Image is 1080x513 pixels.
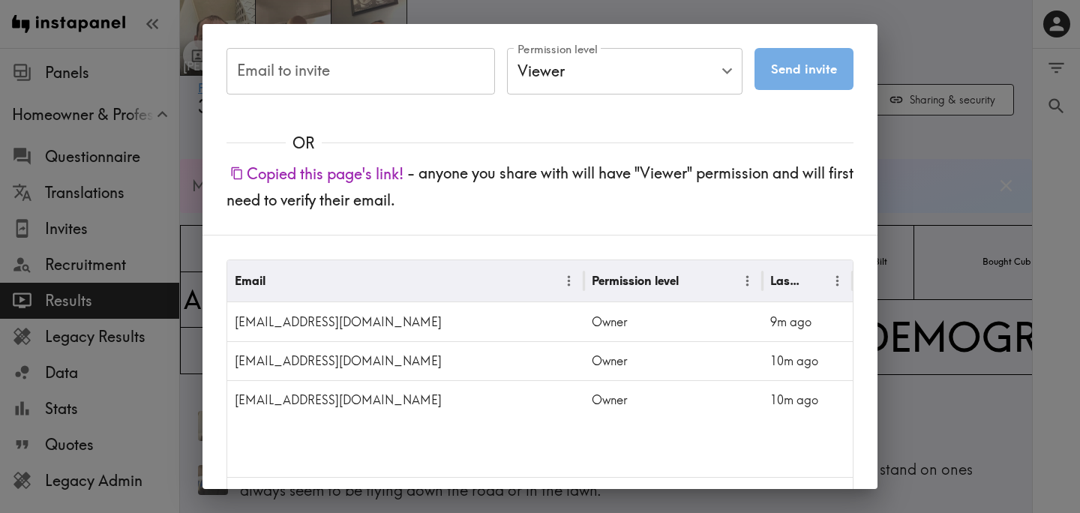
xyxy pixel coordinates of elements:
[227,380,584,419] div: hallspaugh@vsapartners.com
[592,273,679,288] div: Permission level
[227,302,584,341] div: rmonroe@vsapartners.com
[235,273,265,288] div: Email
[584,341,763,380] div: Owner
[286,133,322,154] span: OR
[770,314,811,329] span: 9m ago
[770,353,818,368] span: 10m ago
[803,269,826,292] button: Sort
[227,341,584,380] div: ebahena@vsapartners.com
[557,269,580,292] button: Menu
[770,273,802,288] div: Last Viewed
[226,157,407,190] button: Copied this page's link!
[826,269,849,292] button: Menu
[770,392,818,407] span: 10m ago
[584,380,763,419] div: Owner
[754,48,853,90] button: Send invite
[584,302,763,341] div: Owner
[517,41,598,58] label: Permission level
[680,269,703,292] button: Sort
[202,154,877,235] div: - anyone you share with will have "Viewer" permission and will first need to verify their email.
[267,269,290,292] button: Sort
[736,269,759,292] button: Menu
[507,48,742,94] div: Viewer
